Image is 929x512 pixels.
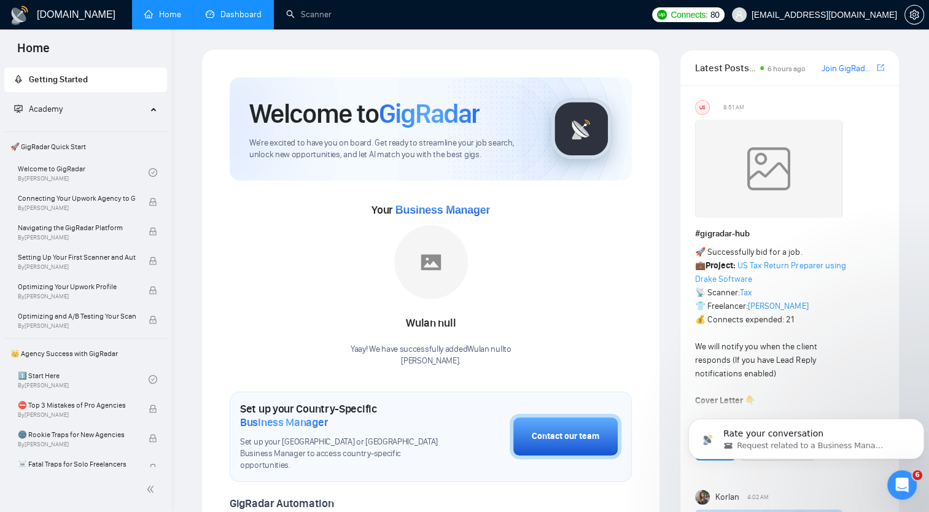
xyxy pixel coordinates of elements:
a: Join GigRadar Slack Community [821,62,874,76]
img: logo [10,6,29,25]
span: 6 [912,470,922,480]
span: 🚀 GigRadar Quick Start [6,134,166,159]
a: [PERSON_NAME] [748,301,808,311]
span: Business Manager [240,416,328,429]
p: [PERSON_NAME] . [351,355,511,367]
span: Connects: [671,8,707,21]
span: fund-projection-screen [14,104,23,113]
span: 80 [710,8,720,21]
img: weqQh+iSagEgQAAAABJRU5ErkJggg== [695,120,842,218]
strong: Project: [705,260,736,271]
span: GigRadar Automation [230,497,333,510]
span: By [PERSON_NAME] [18,441,136,448]
span: 8:51 AM [723,102,744,113]
span: Connecting Your Upwork Agency to GigRadar [18,192,136,204]
span: By [PERSON_NAME] [18,234,136,241]
a: searchScanner [286,9,332,20]
iframe: Intercom notifications message [683,393,929,479]
span: ☠️ Fatal Traps for Solo Freelancers [18,458,136,470]
span: Business Manager [395,204,490,216]
button: Contact our team [510,414,621,459]
span: By [PERSON_NAME] [18,411,136,419]
span: Optimizing and A/B Testing Your Scanner for Better Results [18,310,136,322]
span: Setting Up Your First Scanner and Auto-Bidder [18,251,136,263]
a: dashboardDashboard [206,9,262,20]
div: Contact our team [532,430,599,443]
span: lock [149,286,157,295]
img: placeholder.png [394,225,468,299]
span: lock [149,257,157,265]
span: check-circle [149,375,157,384]
a: Welcome to GigRadarBy[PERSON_NAME] [18,159,149,186]
h1: # gigradar-hub [695,227,884,241]
a: Tax [740,287,752,298]
div: Wulan null [351,313,511,334]
img: upwork-logo.png [657,10,667,20]
span: lock [149,464,157,472]
a: setting [904,10,924,20]
span: 4:02 AM [747,492,769,503]
span: GigRadar [379,97,480,130]
span: By [PERSON_NAME] [18,322,136,330]
span: lock [149,316,157,324]
span: We're excited to have you on board. Get ready to streamline your job search, unlock new opportuni... [249,138,531,161]
span: Your [371,203,490,217]
span: By [PERSON_NAME] [18,204,136,212]
span: By [PERSON_NAME] [18,293,136,300]
span: Navigating the GigRadar Platform [18,222,136,234]
span: Getting Started [29,74,88,85]
iframe: Intercom live chat [887,470,917,500]
img: gigradar-logo.png [551,98,612,160]
span: lock [149,198,157,206]
span: Set up your [GEOGRAPHIC_DATA] or [GEOGRAPHIC_DATA] Business Manager to access country-specific op... [240,436,448,471]
span: Latest Posts from the GigRadar Community [695,60,756,76]
a: homeHome [144,9,181,20]
span: ⛔ Top 3 Mistakes of Pro Agencies [18,399,136,411]
span: rocket [14,75,23,83]
span: 👑 Agency Success with GigRadar [6,341,166,366]
span: lock [149,434,157,443]
span: export [877,63,884,72]
span: Academy [14,104,63,114]
span: check-circle [149,168,157,177]
h1: Welcome to [249,97,480,130]
span: Korlan [715,491,739,504]
a: 1️⃣ Start HereBy[PERSON_NAME] [18,366,149,393]
span: Home [7,39,60,65]
span: Academy [29,104,63,114]
div: US [696,101,709,114]
a: US Tax Return Preparer using Drake Software [695,260,845,284]
h1: Set up your Country-Specific [240,402,448,429]
div: Yaay! We have successfully added Wulan null to [351,344,511,367]
span: user [735,10,744,19]
span: 🌚 Rookie Traps for New Agencies [18,429,136,441]
span: Optimizing Your Upwork Profile [18,281,136,293]
a: export [877,62,884,74]
button: setting [904,5,924,25]
li: Getting Started [4,68,167,92]
span: lock [149,227,157,236]
span: 6 hours ago [768,64,806,73]
img: Korlan [695,490,710,505]
span: double-left [146,483,158,495]
span: By [PERSON_NAME] [18,263,136,271]
span: lock [149,405,157,413]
